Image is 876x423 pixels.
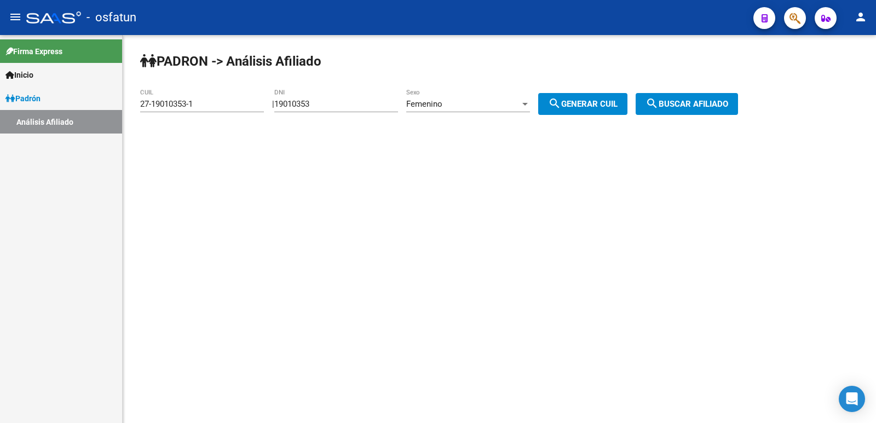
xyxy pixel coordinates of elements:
button: Buscar afiliado [636,93,738,115]
strong: PADRON -> Análisis Afiliado [140,54,321,69]
mat-icon: person [854,10,867,24]
span: Padrón [5,92,41,105]
span: Femenino [406,99,442,109]
span: Buscar afiliado [646,99,728,109]
mat-icon: search [548,97,561,110]
span: Generar CUIL [548,99,618,109]
span: Inicio [5,69,33,81]
div: | [272,99,636,109]
span: - osfatun [87,5,136,30]
mat-icon: search [646,97,659,110]
mat-icon: menu [9,10,22,24]
button: Generar CUIL [538,93,627,115]
div: Open Intercom Messenger [839,386,865,412]
span: Firma Express [5,45,62,57]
